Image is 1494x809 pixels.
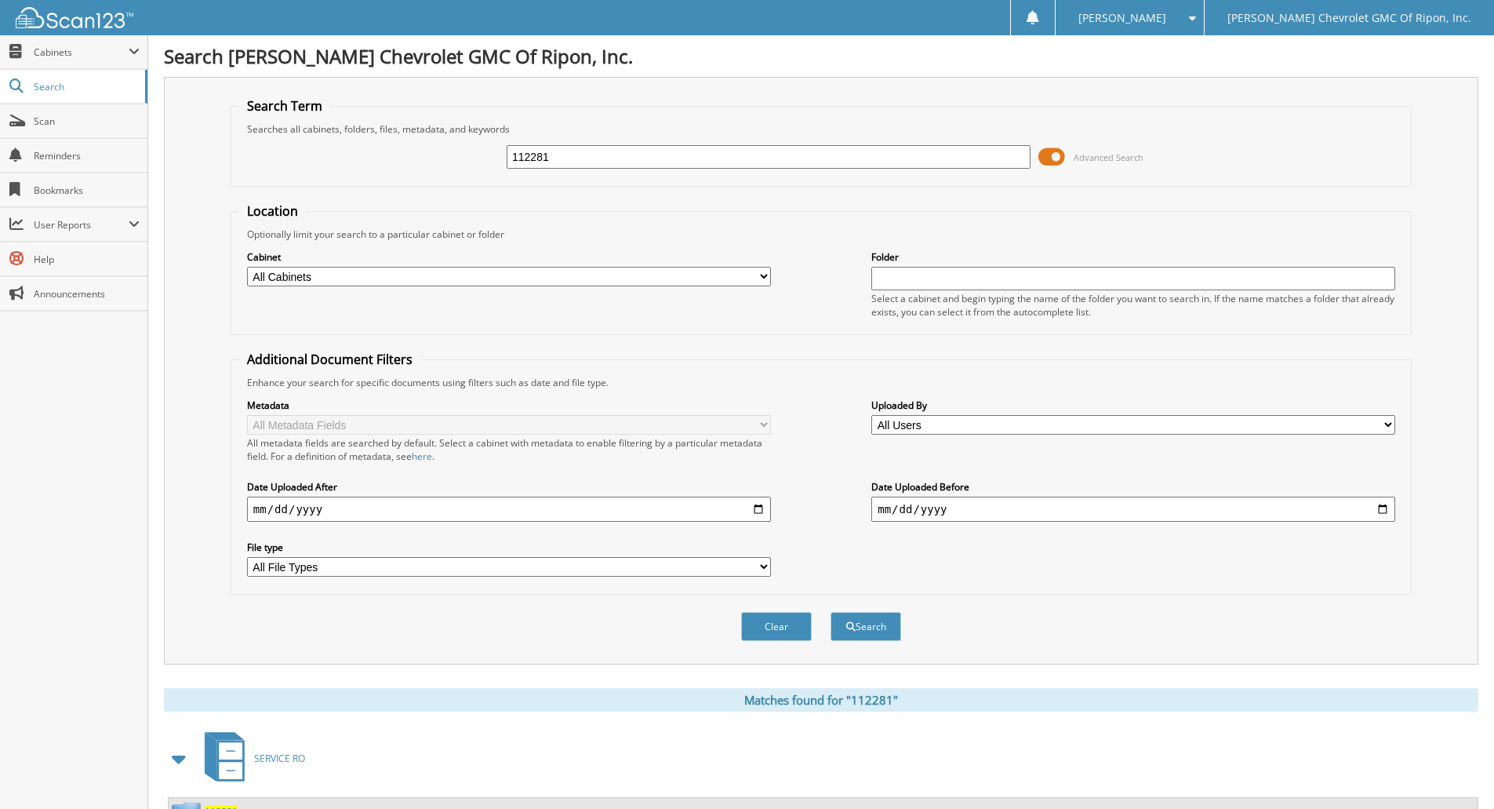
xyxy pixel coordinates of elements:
[871,480,1395,494] label: Date Uploaded Before
[195,727,305,789] a: SERVICE RO
[247,497,771,522] input: start
[34,149,140,162] span: Reminders
[34,184,140,197] span: Bookmarks
[239,122,1403,136] div: Searches all cabinets, folders, files, metadata, and keywords
[239,376,1403,389] div: Enhance your search for specific documents using filters such as date and file type.
[239,228,1403,241] div: Optionally limit your search to a particular cabinet or folder
[254,752,305,765] span: SERVICE RO
[871,399,1395,412] label: Uploaded By
[1074,151,1143,163] span: Advanced Search
[164,688,1478,712] div: Matches found for "112281"
[34,80,137,93] span: Search
[247,436,771,463] div: All metadata fields are searched by default. Select a cabinet with metadata to enable filtering b...
[34,46,129,59] span: Cabinets
[34,253,140,266] span: Help
[239,97,330,115] legend: Search Term
[239,202,306,220] legend: Location
[741,612,812,641] button: Clear
[871,497,1395,522] input: end
[247,399,771,412] label: Metadata
[34,287,140,301] span: Announcements
[871,292,1395,319] div: Select a cabinet and begin typing the name of the folder you want to search in. If the name match...
[247,250,771,264] label: Cabinet
[34,115,140,128] span: Scan
[1078,13,1166,23] span: [PERSON_NAME]
[164,43,1478,69] h1: Search [PERSON_NAME] Chevrolet GMC Of Ripon, Inc.
[1227,13,1471,23] span: [PERSON_NAME] Chevrolet GMC Of Ripon, Inc.
[247,541,771,554] label: File type
[412,450,432,463] a: here
[871,250,1395,264] label: Folder
[16,7,133,28] img: scan123-logo-white.svg
[34,218,129,231] span: User Reports
[831,612,901,641] button: Search
[239,351,420,368] legend: Additional Document Filters
[247,480,771,494] label: Date Uploaded After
